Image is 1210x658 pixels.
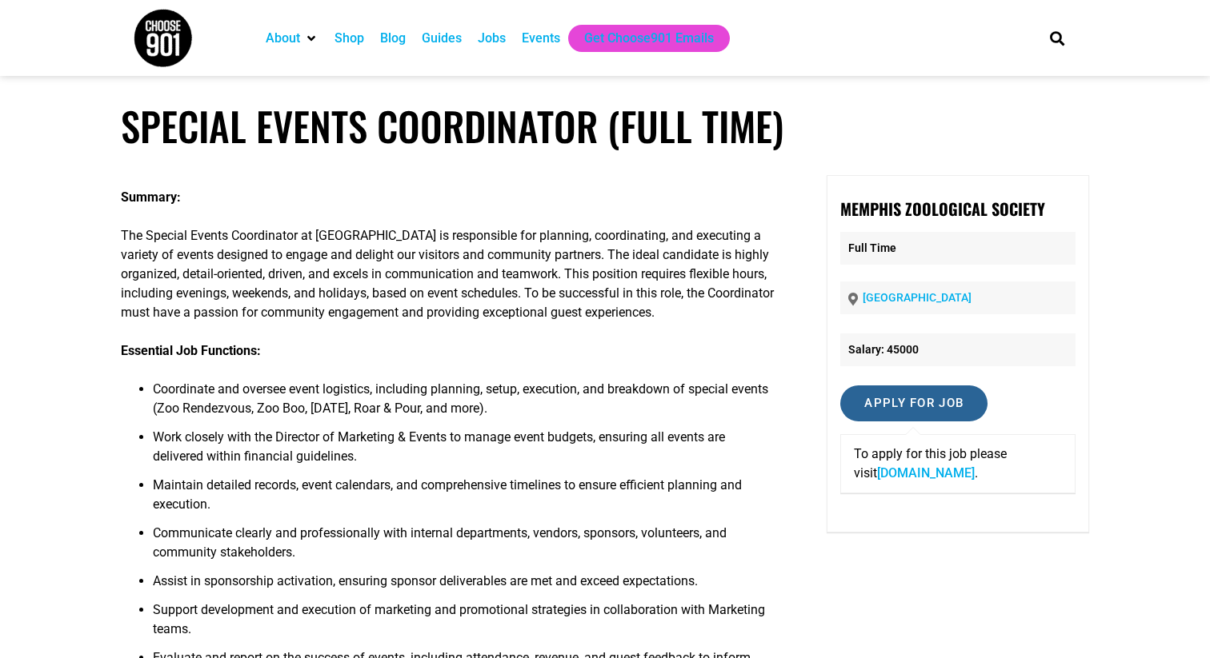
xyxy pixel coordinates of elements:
li: Assist in sponsorship activation, ensuring sponsor deliverables are met and exceed expectations. [153,572,779,600]
a: Blog [380,29,406,48]
li: Work closely with the Director of Marketing & Events to manage event budgets, ensuring all events... [153,428,779,476]
li: Support development and execution of marketing and promotional strategies in collaboration with M... [153,600,779,648]
a: Jobs [478,29,506,48]
a: Events [522,29,560,48]
a: Shop [335,29,364,48]
p: To apply for this job please visit . [854,445,1061,483]
a: Guides [422,29,462,48]
div: About [258,25,327,52]
h1: Special Events Coordinator (Full Time) [121,102,1089,150]
input: Apply for job [840,385,988,421]
strong: Memphis Zoological Society [840,197,1045,221]
strong: Essential Job Functions: [121,343,261,358]
li: Salary: 45000 [840,333,1075,366]
li: Coordinate and oversee event logistics, including planning, setup, execution, and breakdown of sp... [153,380,779,428]
p: Full Time [840,232,1075,265]
p: The Special Events Coordinator at [GEOGRAPHIC_DATA] is responsible for planning, coordinating, an... [121,226,779,322]
strong: Summary: [121,189,181,205]
a: [DOMAIN_NAME] [877,465,975,481]
li: Maintain detailed records, event calendars, and comprehensive timelines to ensure efficient plann... [153,476,779,524]
a: Get Choose901 Emails [584,29,714,48]
div: Search [1044,25,1071,51]
a: About [266,29,300,48]
a: [GEOGRAPHIC_DATA] [863,291,972,304]
li: Communicate clearly and professionally with internal departments, vendors, sponsors, volunteers, ... [153,524,779,572]
nav: Main nav [258,25,1023,52]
